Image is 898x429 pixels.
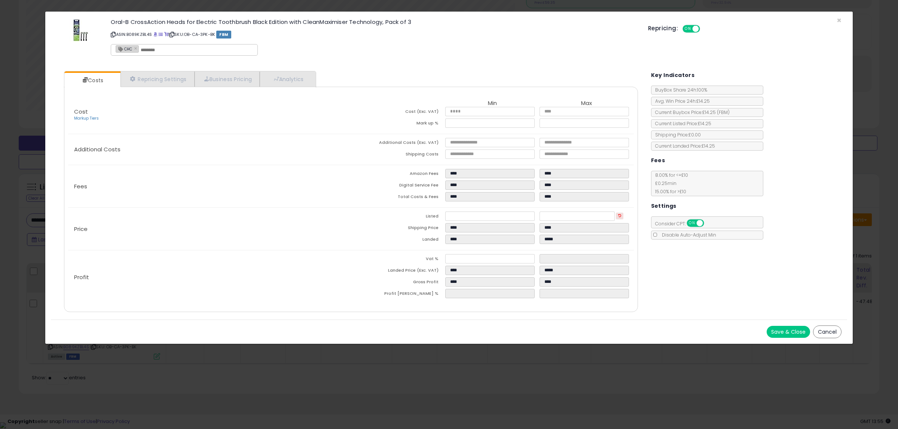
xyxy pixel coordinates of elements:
h5: Key Indicators [651,71,695,80]
td: Listed [351,212,445,223]
p: Profit [68,274,351,280]
a: Your listing only [164,31,168,37]
p: Additional Costs [68,146,351,152]
span: FBM [216,31,231,38]
td: Cost (Exc. VAT) [351,107,445,118]
th: Max [540,100,634,107]
td: Shipping Costs [351,149,445,161]
a: × [134,45,138,52]
h5: Settings [651,201,676,211]
a: Analytics [260,71,315,87]
span: ON [687,220,697,226]
p: Cost [68,109,351,121]
span: ( FBM ) [717,109,730,115]
td: Digital Service Fee [351,180,445,192]
th: Min [445,100,540,107]
td: Total Costs & Fees [351,192,445,204]
span: Avg. Win Price 24h: £14.25 [651,98,710,104]
td: Gross Profit [351,277,445,289]
td: Vat % [351,254,445,266]
img: 41Nyw0HJf3L._SL60_.jpg [70,19,92,41]
a: Repricing Settings [120,71,195,87]
h5: Fees [651,156,665,165]
td: Mark up % [351,118,445,130]
span: BuyBox Share 24h: 100% [651,87,707,93]
span: £0.25 min [651,180,676,186]
td: Amazon Fees [351,169,445,180]
button: Cancel [813,325,842,338]
h3: Oral-B CrossAction Heads for Electric Toothbrush Black Edition with CleanMaximiser Technology, Pa... [111,19,637,25]
a: Costs [64,73,120,88]
span: Consider CPT: [651,220,714,227]
p: Fees [68,183,351,189]
a: Markup Tiers [74,115,99,121]
span: OFF [699,26,711,32]
td: Additional Costs (Exc. VAT) [351,138,445,149]
td: Shipping Price [351,223,445,235]
span: OFF [703,220,715,226]
span: 8.00 % for <= £10 [651,172,688,195]
span: £14.25 [702,109,730,115]
span: Disable Auto-Adjust Min [658,232,716,238]
td: Landed [351,235,445,246]
span: × [837,15,842,26]
button: Save & Close [767,326,810,338]
span: ON [683,26,693,32]
h5: Repricing: [648,25,678,31]
td: Landed Price (Exc. VAT) [351,266,445,277]
span: Current Buybox Price: [651,109,730,115]
p: Price [68,226,351,232]
span: Current Listed Price: £14.25 [651,120,711,127]
p: ASIN: B089KZBL4S | SKU: OB-CA-3PK-BK [111,28,637,40]
td: Profit [PERSON_NAME] % [351,289,445,300]
a: Business Pricing [195,71,260,87]
a: BuyBox page [153,31,158,37]
span: Current Landed Price: £14.25 [651,143,715,149]
a: All offer listings [159,31,163,37]
span: Shipping Price: £0.00 [651,132,701,138]
span: 15.00 % for > £10 [651,188,686,195]
span: CHC [116,46,132,52]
